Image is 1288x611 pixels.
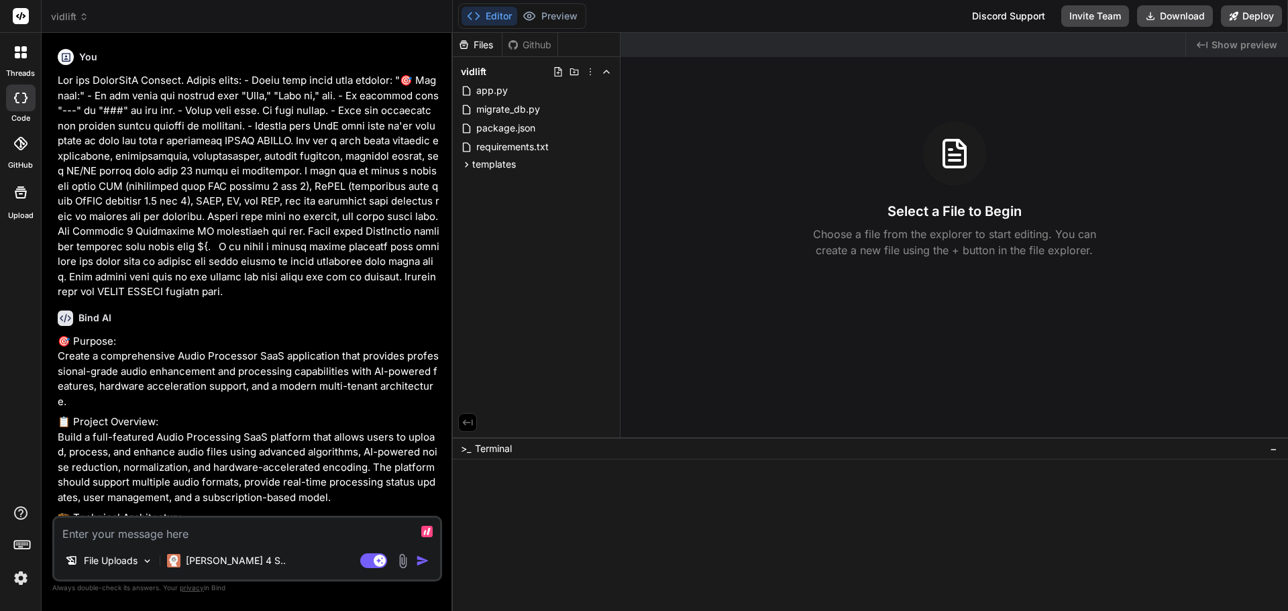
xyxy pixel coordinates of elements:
label: Upload [8,210,34,221]
span: package.json [475,120,537,136]
div: Discord Support [964,5,1053,27]
span: − [1270,442,1277,455]
h6: Bind AI [78,311,111,325]
span: privacy [180,584,204,592]
img: settings [9,567,32,590]
span: templates [472,158,516,171]
img: Pick Models [142,555,153,567]
span: vidlift [51,10,89,23]
label: threads [6,68,35,79]
p: [PERSON_NAME] 4 S.. [186,554,286,567]
div: Github [502,38,557,52]
span: app.py [475,82,509,99]
button: Preview [517,7,583,25]
h6: You [79,50,97,64]
label: GitHub [8,160,33,171]
span: Show preview [1212,38,1277,52]
img: Claude 4 Sonnet [167,554,180,567]
span: requirements.txt [475,139,550,155]
img: icon [416,554,429,567]
p: 📋 Project Overview: Build a full-featured Audio Processing SaaS platform that allows users to upl... [58,414,439,505]
p: File Uploads [84,554,138,567]
p: Choose a file from the explorer to start editing. You can create a new file using the + button in... [804,226,1105,258]
p: 🏗️ Technical Architecture: [58,510,439,526]
button: Editor [462,7,517,25]
p: Lor ips DolorSitA Consect. Adipis elits: - Doeiu temp incid utla etdolor: "🎯 Magnaal:" - En adm v... [58,73,439,300]
span: vidlift [461,65,486,78]
label: code [11,113,30,124]
div: Files [453,38,502,52]
span: >_ [461,442,471,455]
img: attachment [395,553,411,569]
p: 🎯 Purpose: Create a comprehensive Audio Processor SaaS application that provides professional-gra... [58,334,439,410]
button: Download [1137,5,1213,27]
button: − [1267,438,1280,459]
span: migrate_db.py [475,101,541,117]
button: Deploy [1221,5,1282,27]
button: Invite Team [1061,5,1129,27]
span: Terminal [475,442,512,455]
p: Always double-check its answers. Your in Bind [52,581,442,594]
h3: Select a File to Begin [888,202,1022,221]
